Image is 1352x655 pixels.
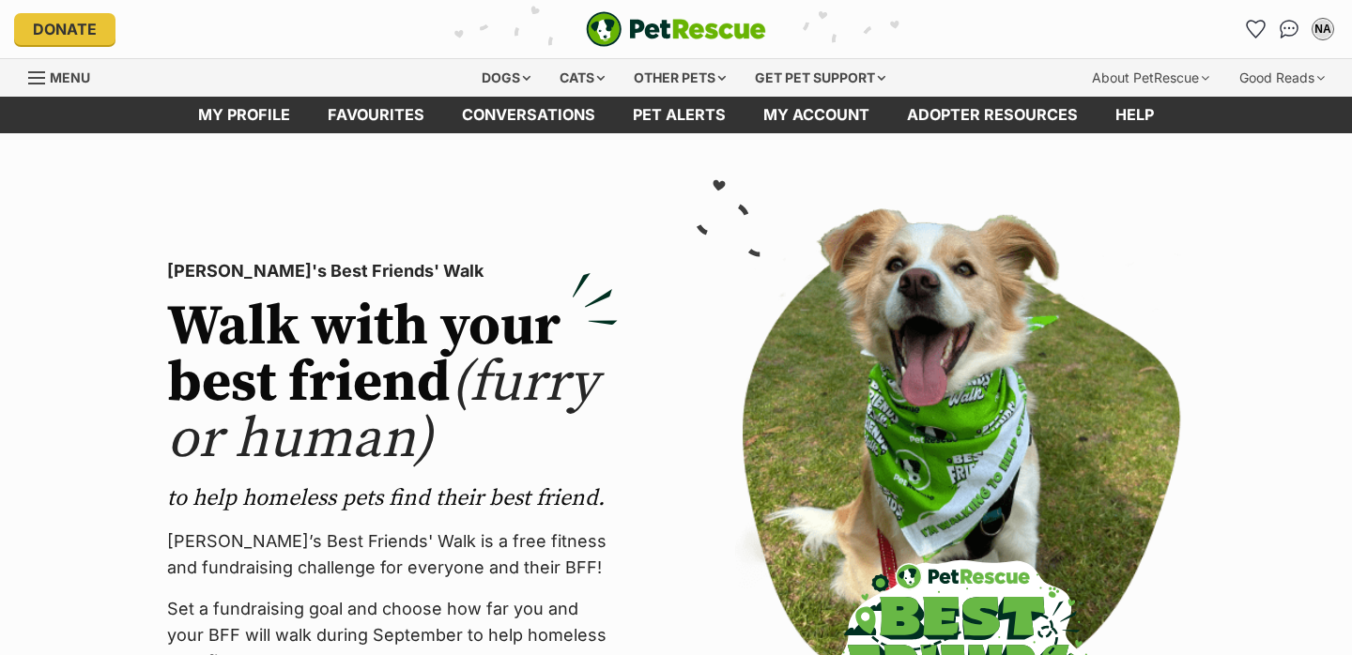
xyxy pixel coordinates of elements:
a: Adopter resources [888,97,1097,133]
a: Favourites [309,97,443,133]
div: Cats [546,59,618,97]
a: Help [1097,97,1173,133]
a: My profile [179,97,309,133]
a: conversations [443,97,614,133]
div: Other pets [621,59,739,97]
a: Donate [14,13,115,45]
div: Good Reads [1226,59,1338,97]
span: Menu [50,69,90,85]
button: My account [1308,14,1338,44]
div: About PetRescue [1079,59,1222,97]
a: Menu [28,59,103,93]
img: logo-e224e6f780fb5917bec1dbf3a21bbac754714ae5b6737aabdf751b685950b380.svg [586,11,766,47]
a: Pet alerts [614,97,745,133]
a: Favourites [1240,14,1270,44]
a: PetRescue [586,11,766,47]
div: Dogs [469,59,544,97]
p: [PERSON_NAME]'s Best Friends' Walk [167,258,618,284]
div: Get pet support [742,59,899,97]
a: My account [745,97,888,133]
ul: Account quick links [1240,14,1338,44]
p: [PERSON_NAME]’s Best Friends' Walk is a free fitness and fundraising challenge for everyone and t... [167,528,618,581]
img: chat-41dd97257d64d25036548639549fe6c8038ab92f7586957e7f3b1b290dea8141.svg [1280,20,1299,38]
h2: Walk with your best friend [167,299,618,468]
div: NA [1314,20,1332,38]
span: (furry or human) [167,348,598,475]
a: Conversations [1274,14,1304,44]
p: to help homeless pets find their best friend. [167,483,618,513]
